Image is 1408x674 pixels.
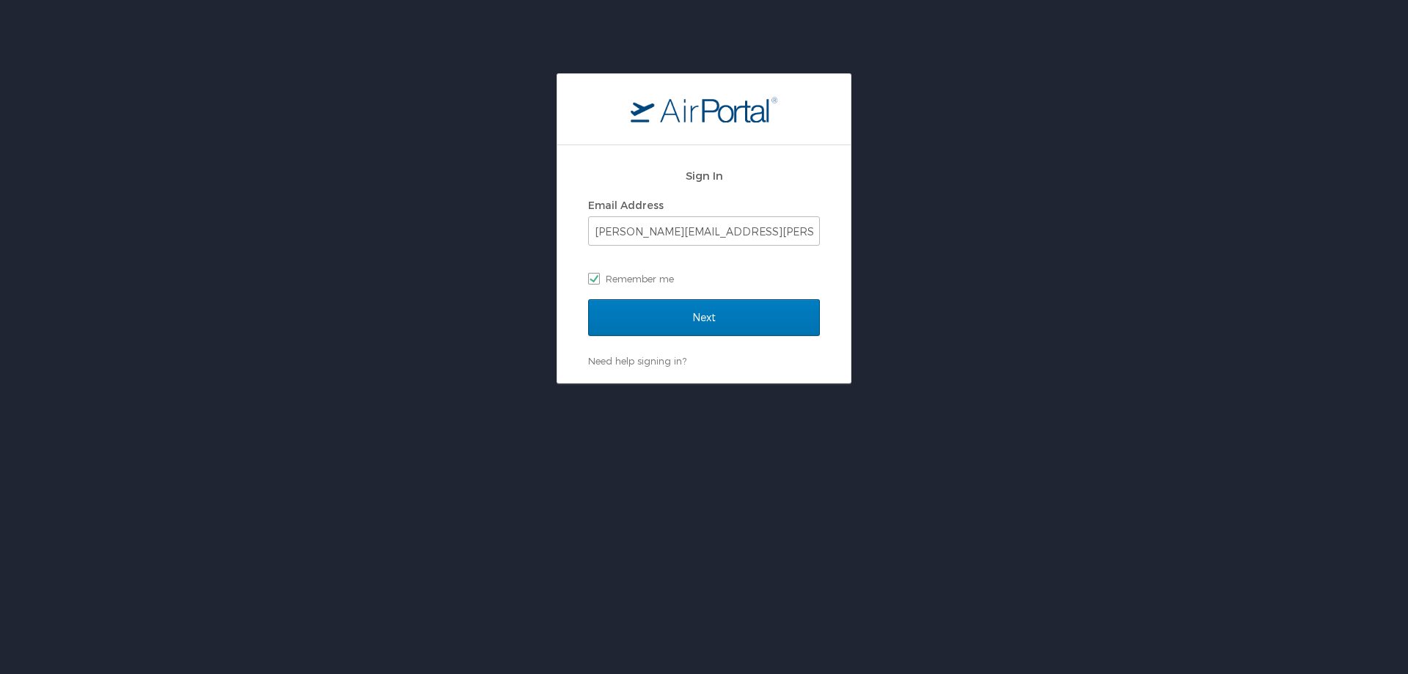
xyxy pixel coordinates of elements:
label: Remember me [588,268,820,290]
h2: Sign In [588,167,820,184]
input: Next [588,299,820,336]
label: Email Address [588,199,664,211]
img: logo [631,96,777,122]
a: Need help signing in? [588,355,686,367]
